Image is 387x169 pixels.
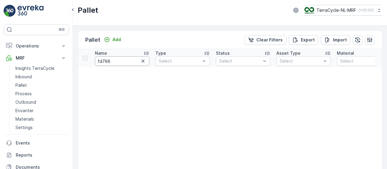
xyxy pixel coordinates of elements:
[289,35,318,45] button: Export
[340,58,382,64] p: Select
[13,81,69,89] a: Pallet
[301,37,315,43] p: Export
[333,37,347,43] p: Import
[155,50,166,56] p: Type
[244,35,286,45] button: Clear Filters
[13,98,69,106] a: Outbound
[159,58,200,64] p: Select
[15,65,54,71] p: Insights TerraCycle
[15,99,36,105] p: Outbound
[304,5,382,16] button: TerraCycle-NL-MRF(+02:00)
[321,35,350,45] button: Import
[95,56,149,66] input: Search
[13,115,69,123] a: Materials
[13,123,69,132] a: Settings
[16,43,57,49] p: Operations
[15,91,32,97] p: Process
[4,149,69,161] a: Reports
[4,137,69,149] a: Events
[4,40,69,52] button: Operations
[219,58,261,64] p: Select
[216,50,230,56] p: Status
[280,58,321,64] p: Select
[15,125,33,131] p: Settings
[276,50,301,56] p: Asset Type
[13,106,69,115] a: Envanter
[256,37,283,43] p: Clear Filters
[15,108,34,114] p: Envanter
[15,116,34,122] p: Materials
[13,64,69,73] a: Insights TerraCycle
[16,152,67,158] p: Reports
[112,37,121,43] p: Add
[59,27,65,32] p: ⌘B
[4,52,69,64] button: MRF
[337,50,354,56] p: Material
[78,5,98,15] p: Pallet
[304,7,314,14] img: TC_v739CUj.png
[317,7,356,13] p: TerraCycle-NL-MRF
[15,74,32,80] p: Inbound
[13,73,69,81] a: Inbound
[15,82,27,88] p: Pallet
[102,36,123,43] button: Add
[18,5,44,17] img: logo_light-DOdMpM7g.png
[359,8,374,13] p: ( +02:00 )
[4,5,16,17] img: logo
[16,55,57,61] p: MRF
[85,36,100,44] p: Pallet
[13,89,69,98] a: Process
[95,50,107,56] p: Name
[16,140,67,146] p: Events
